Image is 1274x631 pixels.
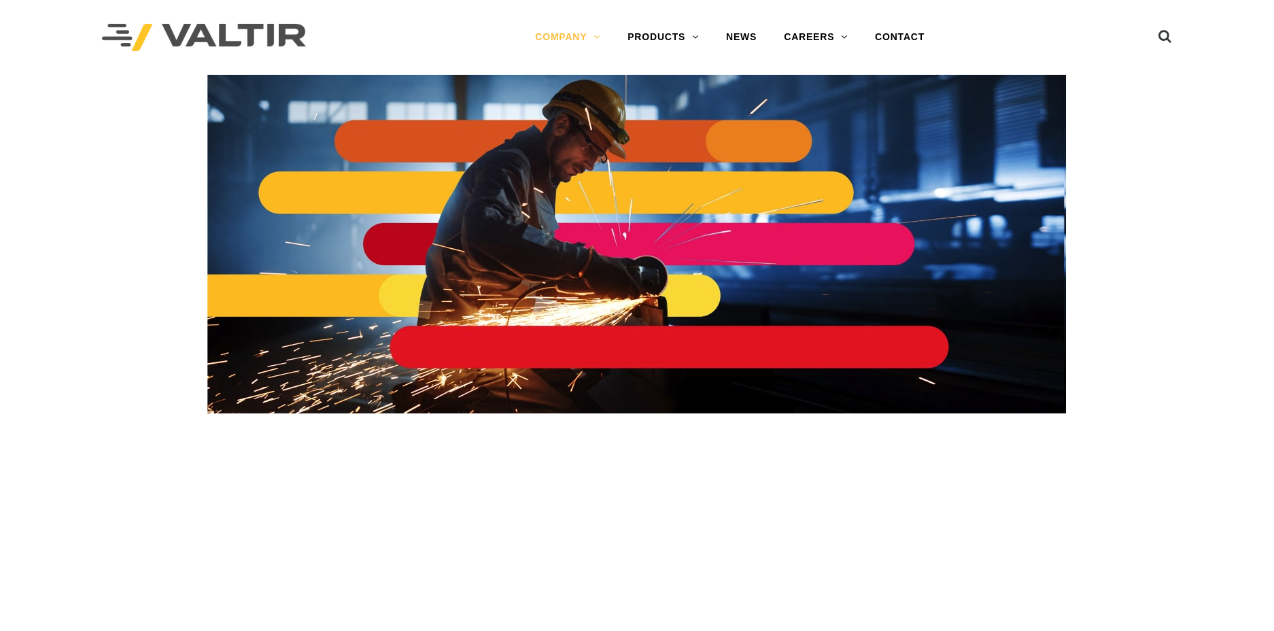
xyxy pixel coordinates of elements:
img: Valtir [102,24,306,52]
a: CAREERS [770,24,861,51]
a: NEWS [712,24,770,51]
a: COMPANY [521,24,614,51]
a: CONTACT [861,24,938,51]
a: PRODUCTS [614,24,712,51]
